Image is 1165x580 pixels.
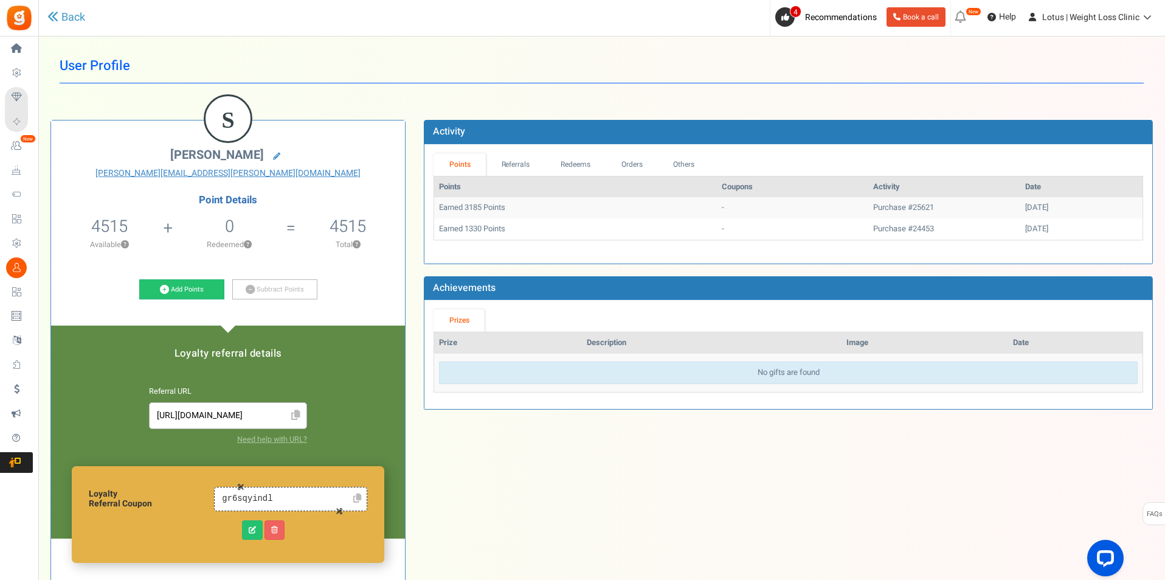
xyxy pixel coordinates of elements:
[775,7,882,27] a: 4 Recommendations
[868,218,1020,240] td: Purchase #24453
[5,4,33,32] img: Gratisfaction
[545,153,606,176] a: Redeems
[244,241,252,249] button: ?
[57,239,162,250] p: Available
[717,176,868,198] th: Coupons
[51,195,405,206] h4: Point Details
[353,241,361,249] button: ?
[717,218,868,240] td: -
[1146,503,1163,526] span: FAQs
[91,214,128,239] span: 4515
[996,11,1016,23] span: Help
[842,332,1008,354] th: Image
[868,176,1020,198] th: Activity
[286,405,305,427] span: Click to Copy
[206,96,251,144] figcaption: S
[717,197,868,218] td: -
[433,124,465,139] b: Activity
[5,136,33,156] a: New
[60,167,396,180] a: [PERSON_NAME][EMAIL_ADDRESS][PERSON_NAME][DOMAIN_NAME]
[434,176,717,198] th: Points
[1008,332,1143,354] th: Date
[139,279,224,300] a: Add Points
[348,489,365,509] a: Click to Copy
[60,49,1144,83] h1: User Profile
[439,362,1138,384] div: No gifts are found
[121,241,129,249] button: ?
[149,388,307,396] h6: Referral URL
[434,332,581,354] th: Prize
[887,7,945,27] a: Book a call
[868,197,1020,218] td: Purchase #25621
[582,332,842,354] th: Description
[805,11,877,24] span: Recommendations
[434,153,486,176] a: Points
[790,5,801,18] span: 4
[232,279,317,300] a: Subtract Points
[434,197,717,218] td: Earned 3185 Points
[174,239,285,250] p: Redeemed
[1025,202,1138,214] div: [DATE]
[237,434,307,445] a: Need help with URL?
[658,153,710,176] a: Others
[20,135,36,143] em: New
[434,218,717,240] td: Earned 1330 Points
[170,146,264,164] span: [PERSON_NAME]
[434,309,485,332] a: Prizes
[606,153,658,176] a: Orders
[1020,176,1143,198] th: Date
[486,153,545,176] a: Referrals
[330,217,366,236] h5: 4515
[1025,223,1138,235] div: [DATE]
[89,489,214,508] h6: Loyalty Referral Coupon
[966,7,981,16] em: New
[63,348,393,359] h5: Loyalty referral details
[433,281,496,295] b: Achievements
[297,239,399,250] p: Total
[1042,11,1139,24] span: Lotus | Weight Loss Clinic
[225,217,234,236] h5: 0
[983,7,1021,27] a: Help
